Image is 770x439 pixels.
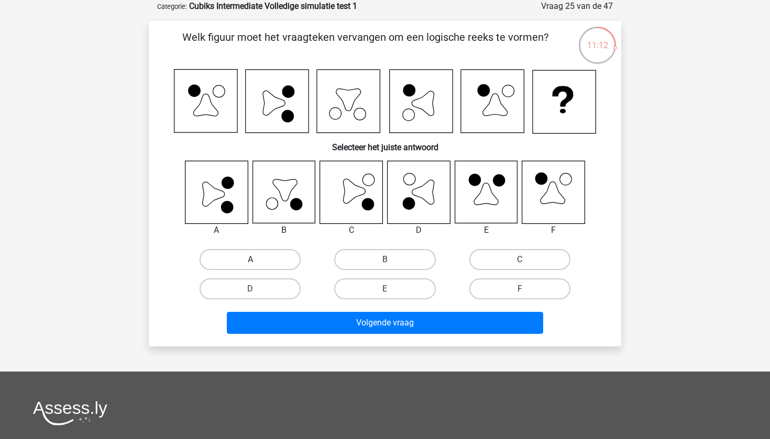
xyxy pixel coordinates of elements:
button: Volgende vraag [227,312,544,334]
div: E [447,224,526,237]
div: F [514,224,593,237]
img: Assessly logo [33,401,107,425]
div: C [312,224,391,237]
label: E [334,278,435,299]
label: A [200,249,301,270]
strong: Cubiks Intermediate Volledige simulatie test 1 [189,1,357,11]
label: B [334,249,435,270]
label: C [469,249,570,270]
div: A [177,224,256,237]
div: 11:12 [578,26,617,52]
label: F [469,278,570,299]
div: D [379,224,458,237]
p: Welk figuur moet het vraagteken vervangen om een logische reeks te vormen? [166,29,565,61]
small: Categorie: [157,3,187,10]
label: D [200,278,301,299]
div: B [245,224,324,237]
h6: Selecteer het juiste antwoord [166,134,604,152]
